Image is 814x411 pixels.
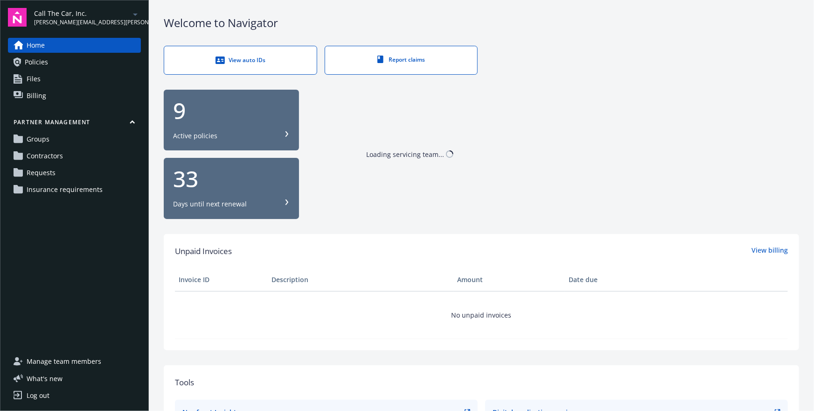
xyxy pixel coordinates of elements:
[27,182,103,197] span: Insurance requirements
[34,18,130,27] span: [PERSON_NAME][EMAIL_ADDRESS][PERSON_NAME][DOMAIN_NAME]
[164,46,317,75] a: View auto IDs
[27,71,41,86] span: Files
[27,132,49,147] span: Groups
[164,15,799,31] div: Welcome to Navigator
[8,165,141,180] a: Requests
[164,90,299,151] button: 9Active policies
[130,8,141,20] a: arrowDropDown
[34,8,130,18] span: Call The Car, Inc.
[164,158,299,219] button: 33Days until next renewal
[8,182,141,197] a: Insurance requirements
[175,269,268,291] th: Invoice ID
[8,149,141,163] a: Contractors
[8,132,141,147] a: Groups
[27,88,46,103] span: Billing
[27,388,49,403] div: Log out
[751,245,788,257] a: View billing
[8,354,141,369] a: Manage team members
[27,149,63,163] span: Contractors
[453,269,565,291] th: Amount
[175,376,788,389] div: Tools
[27,38,45,53] span: Home
[27,374,63,383] span: What ' s new
[366,149,444,159] div: Loading servicing team...
[175,291,788,339] td: No unpaid invoices
[268,269,453,291] th: Description
[325,46,478,75] a: Report claims
[173,99,290,122] div: 9
[34,8,141,27] button: Call The Car, Inc.[PERSON_NAME][EMAIL_ADDRESS][PERSON_NAME][DOMAIN_NAME]arrowDropDown
[8,55,141,70] a: Policies
[175,245,232,257] span: Unpaid Invoices
[8,88,141,103] a: Billing
[565,269,658,291] th: Date due
[183,56,298,65] div: View auto IDs
[8,374,77,383] button: What's new
[8,71,141,86] a: Files
[25,55,48,70] span: Policies
[27,165,56,180] span: Requests
[344,56,459,64] div: Report claims
[8,38,141,53] a: Home
[8,118,141,130] button: Partner management
[173,199,247,209] div: Days until next renewal
[27,354,101,369] span: Manage team members
[8,8,27,27] img: navigator-logo.svg
[173,168,290,190] div: 33
[173,131,217,141] div: Active policies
